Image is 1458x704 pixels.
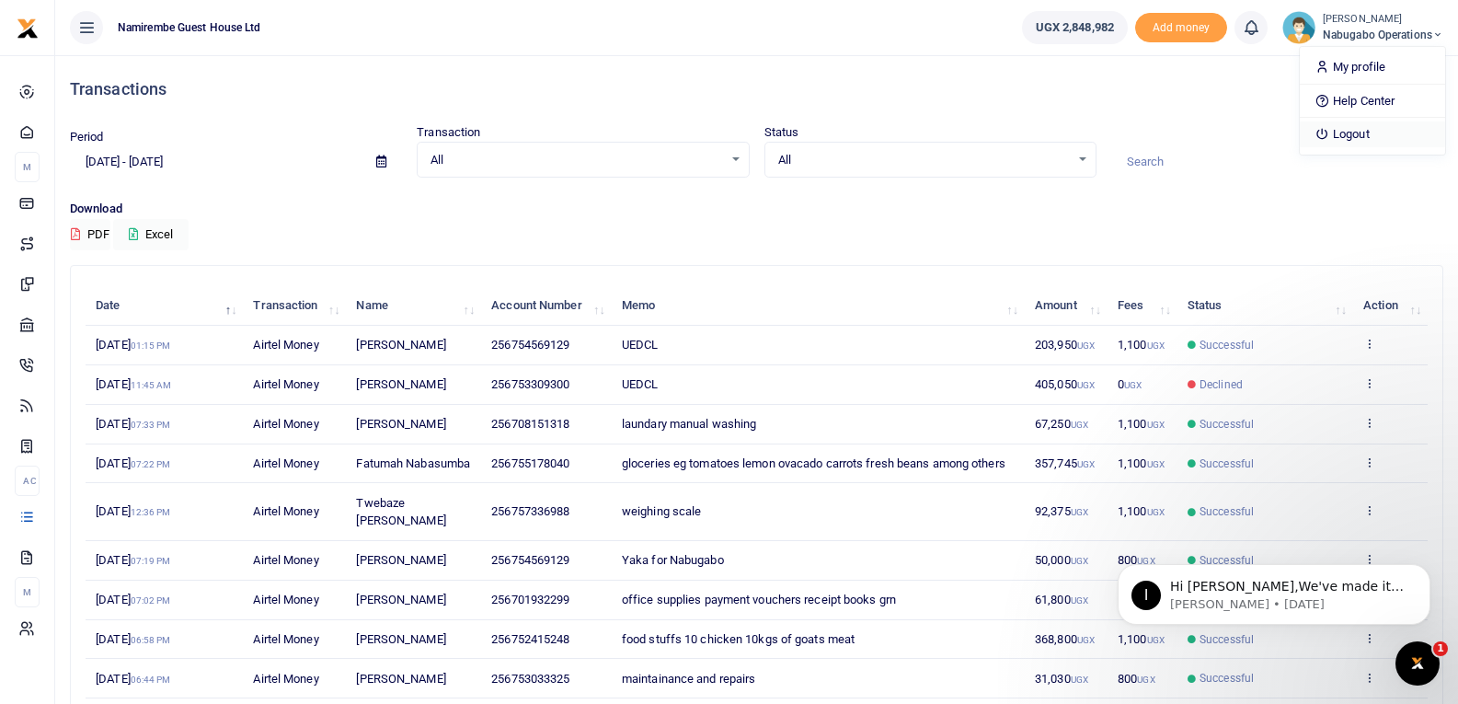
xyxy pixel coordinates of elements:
span: Add money [1135,13,1227,43]
span: Airtel Money [253,338,318,352]
a: profile-user [PERSON_NAME] Nabugabo operations [1282,11,1443,44]
small: UGX [1071,420,1088,430]
span: Declined [1200,376,1243,393]
th: Action: activate to sort column ascending [1353,286,1428,326]
th: Account Number: activate to sort column ascending [481,286,612,326]
small: [PERSON_NAME] [1323,12,1443,28]
span: [PERSON_NAME] [356,377,445,391]
span: maintainance and repairs [622,672,755,686]
small: 07:02 PM [131,595,171,606]
small: UGX [1077,635,1095,645]
span: 256754569129 [491,553,569,567]
iframe: Intercom notifications message [1090,525,1458,654]
li: M [15,577,40,607]
span: 31,030 [1035,672,1088,686]
img: logo-small [17,17,39,40]
span: Airtel Money [253,504,318,518]
li: Ac [15,466,40,496]
span: Yaka for Nabugabo [622,553,724,567]
th: Date: activate to sort column descending [86,286,243,326]
th: Fees: activate to sort column ascending [1108,286,1177,326]
span: 1,100 [1118,338,1165,352]
small: UGX [1147,340,1165,351]
span: [DATE] [96,504,170,518]
span: Airtel Money [253,672,318,686]
span: Successful [1200,416,1254,433]
span: 368,800 [1035,632,1095,646]
span: 203,950 [1035,338,1095,352]
small: 06:44 PM [131,675,171,685]
small: UGX [1147,420,1165,430]
small: 06:58 PM [131,635,171,645]
span: 1,100 [1118,504,1165,518]
span: Airtel Money [253,456,318,470]
th: Status: activate to sort column ascending [1177,286,1353,326]
span: UGX 2,848,982 [1036,18,1114,37]
span: Hi [PERSON_NAME],We've made it easier to get support! Use this chat to connect with our team in r... [80,53,315,142]
span: 256708151318 [491,417,569,431]
span: [DATE] [96,377,171,391]
small: 11:45 AM [131,380,172,390]
span: All [778,151,1070,169]
p: Message from Ibrahim, sent 2d ago [80,71,317,87]
span: food stuffs 10 chicken 10kgs of goats meat [622,632,855,646]
span: 405,050 [1035,377,1095,391]
span: Airtel Money [253,553,318,567]
span: [DATE] [96,338,170,352]
small: 01:15 PM [131,340,171,351]
span: 0 [1118,377,1142,391]
span: [PERSON_NAME] [356,593,445,606]
span: 67,250 [1035,417,1088,431]
span: 357,745 [1035,456,1095,470]
a: Add money [1135,19,1227,33]
span: 256754569129 [491,338,569,352]
span: 256755178040 [491,456,569,470]
small: UGX [1077,459,1095,469]
span: [PERSON_NAME] [356,338,445,352]
span: [DATE] [96,593,170,606]
small: 12:36 PM [131,507,171,517]
input: select period [70,146,362,178]
span: Airtel Money [253,632,318,646]
span: Namirembe Guest House Ltd [110,19,269,36]
span: [DATE] [96,417,170,431]
span: Airtel Money [253,377,318,391]
small: UGX [1147,507,1165,517]
small: UGX [1147,459,1165,469]
th: Amount: activate to sort column ascending [1025,286,1108,326]
iframe: Intercom live chat [1395,641,1440,686]
span: 50,000 [1035,553,1088,567]
span: 800 [1118,672,1155,686]
small: UGX [1137,675,1154,685]
span: Airtel Money [253,593,318,606]
span: 1,100 [1118,417,1165,431]
span: 256757336988 [491,504,569,518]
span: 256752415248 [491,632,569,646]
p: Download [70,200,1443,219]
th: Memo: activate to sort column ascending [612,286,1025,326]
small: UGX [1124,380,1142,390]
small: UGX [1071,595,1088,606]
a: Help Center [1300,88,1445,114]
span: [DATE] [96,632,170,646]
li: Wallet ballance [1015,11,1135,44]
label: Transaction [417,123,480,142]
span: UEDCL [622,377,659,391]
span: [PERSON_NAME] [356,553,445,567]
small: UGX [1077,340,1095,351]
label: Status [764,123,799,142]
span: Successful [1200,670,1254,687]
img: profile-user [1282,11,1315,44]
span: Twebaze [PERSON_NAME] [356,496,445,528]
label: Period [70,128,104,146]
li: M [15,152,40,182]
span: Nabugabo operations [1323,27,1443,43]
h4: Transactions [70,79,1443,99]
span: gloceries eg tomatoes lemon ovacado carrots fresh beans among others [622,456,1005,470]
th: Name: activate to sort column ascending [346,286,481,326]
button: PDF [70,219,110,250]
span: Successful [1200,456,1254,472]
span: 92,375 [1035,504,1088,518]
span: [PERSON_NAME] [356,417,445,431]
